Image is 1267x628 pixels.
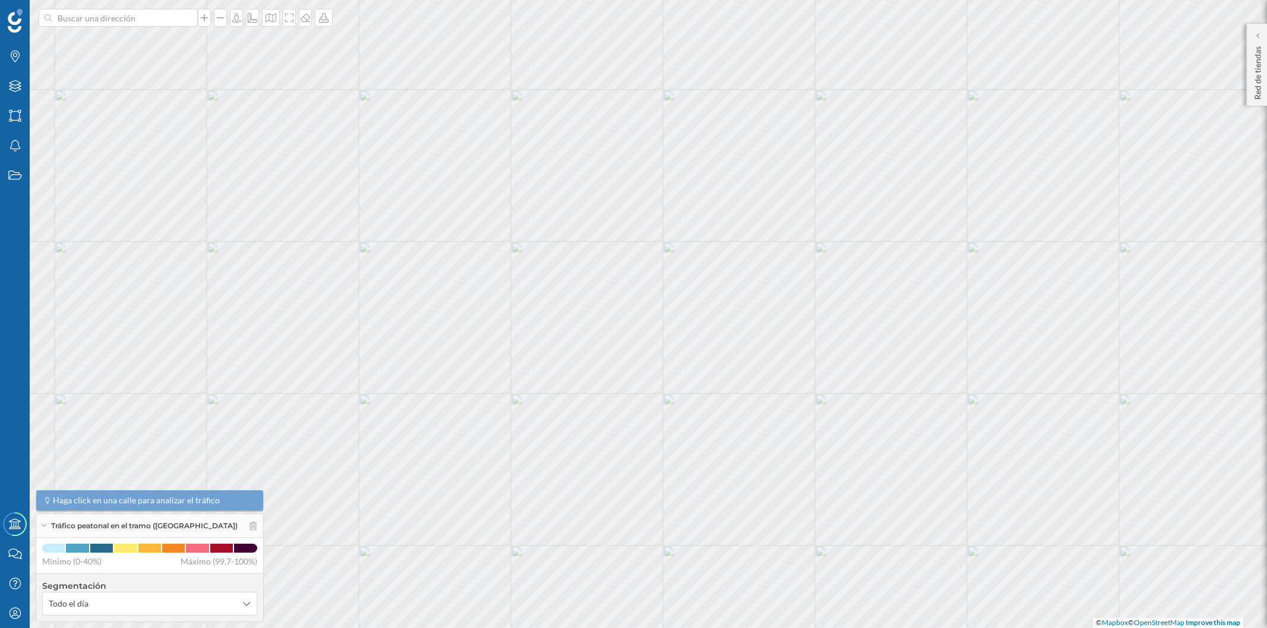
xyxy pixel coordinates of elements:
img: Geoblink Logo [8,9,23,33]
h4: Segmentación [42,580,257,592]
a: OpenStreetMap [1134,618,1184,627]
a: Improve this map [1186,618,1240,627]
span: Máximo (99,7-100%) [181,556,257,567]
span: Todo el día [49,598,89,610]
span: Mínimo (0-40%) [42,556,102,567]
p: Red de tiendas [1252,42,1263,100]
div: © © [1093,618,1243,628]
a: Mapbox [1102,618,1128,627]
span: Haga click en una calle para analizar el tráfico [53,494,220,506]
span: Tráfico peatonal en el tramo ([GEOGRAPHIC_DATA]) [51,521,238,531]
